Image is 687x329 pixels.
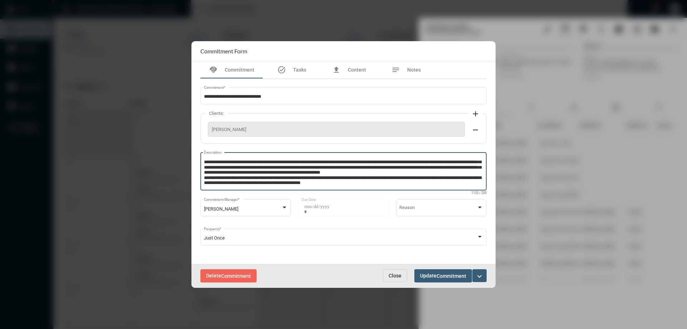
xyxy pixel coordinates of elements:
mat-hint: 1103 / 200 [471,191,487,195]
span: Commitment [221,273,251,279]
mat-icon: notes [391,66,400,74]
span: Delete [206,273,251,279]
span: Commitment [437,273,466,279]
span: Tasks [293,67,306,73]
mat-icon: handshake [209,66,218,74]
mat-icon: expand_more [475,272,484,281]
label: Clients: [205,111,228,116]
mat-icon: file_upload [332,66,341,74]
button: DeleteCommitment [200,269,257,282]
span: [PERSON_NAME] [212,127,461,132]
h2: Commitment Form [200,48,247,54]
mat-icon: remove [471,126,480,134]
span: Commitment [225,67,254,73]
span: Notes [407,67,421,73]
mat-icon: add [471,110,480,118]
mat-icon: task_alt [277,66,286,74]
span: Content [348,67,366,73]
button: UpdateCommitment [414,269,472,282]
button: Close [383,269,407,282]
span: Update [420,273,466,279]
span: Just Once [204,235,225,241]
span: [PERSON_NAME] [204,206,238,212]
span: Close [389,273,401,279]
